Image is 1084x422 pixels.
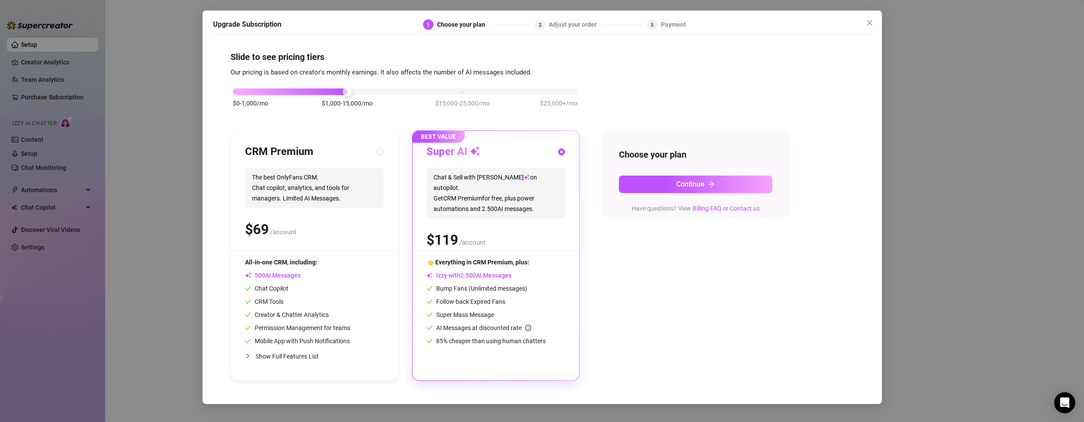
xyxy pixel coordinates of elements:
h5: Upgrade Subscription [213,19,281,30]
span: $15,000-25,000/mo [435,98,490,108]
span: 85% cheaper than using human chatters [426,338,546,345]
span: check [426,325,433,331]
span: check [245,325,251,331]
div: Adjust your order [549,19,602,30]
span: /account [270,228,296,236]
span: Follow-back Expired Fans [426,298,505,305]
span: Continue [676,180,704,188]
div: Open Intercom Messenger [1054,392,1075,413]
button: Continuearrow-right [619,176,772,193]
span: AI Messages at discounted rate [436,324,531,331]
span: Close [863,19,877,26]
span: BEST VALUE [412,130,465,143]
span: Mobile App with Push Notifications [245,338,350,345]
span: check [245,299,251,305]
span: Show Full Features List [256,353,319,360]
a: Billing FAQ [693,205,721,212]
h4: Choose your plan [619,148,772,161]
span: /account [459,239,486,246]
span: $0-1,000/mo [233,98,268,108]
span: check [426,299,433,305]
span: The best OnlyFans CRM. Chat copilot, analytics, and tools for managers. Limited AI Messages. [245,168,384,208]
span: check [426,312,433,318]
span: close [866,19,873,26]
span: $ [426,232,458,248]
span: 3 [650,22,654,28]
span: Chat Copilot [245,285,288,292]
span: 2 [539,22,542,28]
span: Creator & Chatter Analytics [245,311,329,318]
span: info-circle [525,325,531,331]
button: Close [863,16,877,30]
span: Super Mass Message [426,311,494,318]
span: check [426,285,433,292]
span: 👈 Everything in CRM Premium, plus: [426,259,529,266]
span: $ [245,221,269,238]
h3: Super AI [426,145,480,159]
span: $25,000+/mo [540,98,577,108]
span: check [426,338,433,344]
span: collapsed [245,353,250,359]
span: Permission Management for teams [245,324,350,331]
span: Chat & Sell with [PERSON_NAME] on autopilot. Get CRM Premium for free, plus power automations and... [426,168,565,218]
div: Show Full Features List [245,346,384,366]
span: check [245,312,251,318]
span: Izzy with AI Messages [426,272,512,279]
span: 1 [426,22,430,28]
span: Have questions? View or [632,205,760,212]
a: Contact us [730,205,760,212]
span: CRM Tools [245,298,284,305]
span: AI Messages [245,272,301,279]
span: check [245,338,251,344]
div: Payment [661,19,686,30]
h4: Slide to see pricing tiers [231,51,854,63]
span: arrow-right [708,181,715,188]
span: All-in-one CRM, including: [245,259,317,266]
h3: CRM Premium [245,145,313,159]
div: Choose your plan [437,19,490,30]
span: $1,000-15,000/mo [322,98,373,108]
span: Bump Fans (Unlimited messages) [426,285,527,292]
span: check [245,285,251,292]
span: Our pricing is based on creator's monthly earnings. It also affects the number of AI messages inc... [231,68,532,76]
